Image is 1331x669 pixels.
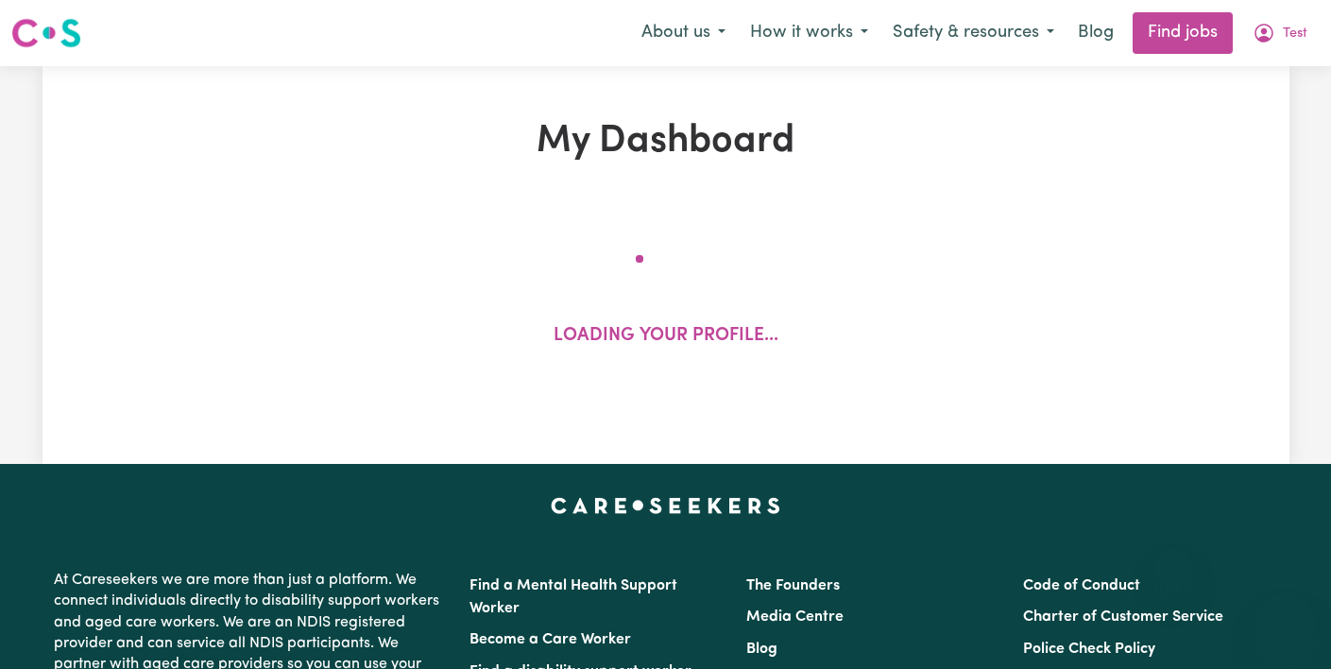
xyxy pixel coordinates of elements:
button: About us [629,13,738,53]
a: Become a Care Worker [469,632,631,647]
a: The Founders [746,578,840,593]
a: Careseekers home page [551,498,780,513]
a: Careseekers logo [11,11,81,55]
button: How it works [738,13,880,53]
img: Careseekers logo [11,16,81,50]
a: Blog [746,642,777,657]
p: Loading your profile... [554,323,778,351]
a: Police Check Policy [1023,642,1155,657]
a: Charter of Customer Service [1023,609,1223,625]
span: Test [1283,24,1307,44]
a: Media Centre [746,609,844,625]
iframe: Close message [1154,548,1192,586]
h1: My Dashboard [262,119,1070,164]
iframe: Button to launch messaging window [1255,593,1316,654]
a: Find jobs [1133,12,1233,54]
a: Code of Conduct [1023,578,1140,593]
a: Find a Mental Health Support Worker [469,578,677,616]
a: Blog [1067,12,1125,54]
button: My Account [1240,13,1320,53]
button: Safety & resources [880,13,1067,53]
